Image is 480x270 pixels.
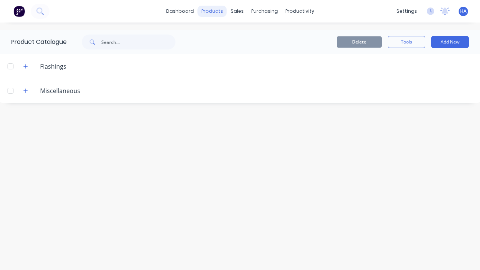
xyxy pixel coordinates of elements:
button: Tools [388,36,425,48]
img: Factory [13,6,25,17]
button: Delete [337,36,382,48]
span: HA [460,8,466,15]
div: products [198,6,227,17]
div: Miscellaneous [34,86,86,95]
div: Flashings [34,62,72,71]
div: productivity [282,6,318,17]
a: dashboard [162,6,198,17]
div: sales [227,6,247,17]
div: purchasing [247,6,282,17]
input: Search... [101,34,175,49]
button: Add New [431,36,469,48]
div: settings [393,6,421,17]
